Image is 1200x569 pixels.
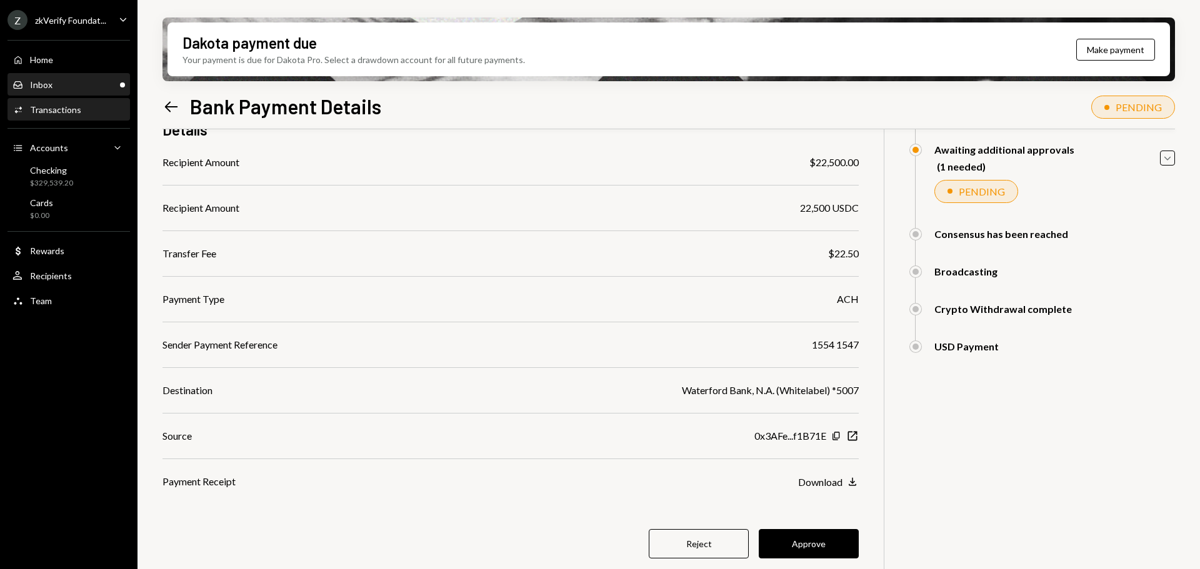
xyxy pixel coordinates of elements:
[162,474,236,489] div: Payment Receipt
[7,48,130,71] a: Home
[7,289,130,312] a: Team
[7,194,130,224] a: Cards$0.00
[828,246,859,261] div: $22.50
[649,529,749,558] button: Reject
[7,161,130,191] a: Checking$329,539.20
[162,292,224,307] div: Payment Type
[809,155,859,170] div: $22,500.00
[800,200,859,215] div: 22,500 USDC
[162,119,207,140] h3: Details
[7,264,130,287] a: Recipients
[30,210,53,221] div: $0.00
[30,104,81,115] div: Transactions
[934,303,1072,315] div: Crypto Withdrawal complete
[30,295,52,306] div: Team
[1076,39,1155,61] button: Make payment
[798,475,859,489] button: Download
[682,383,859,398] div: Waterford Bank, N.A. (Whitelabel) *5007
[162,383,212,398] div: Destination
[162,200,239,215] div: Recipient Amount
[812,337,859,352] div: 1554 1547
[7,98,130,121] a: Transactions
[7,10,27,30] div: Z
[934,340,999,352] div: USD Payment
[35,15,106,26] div: zkVerify Foundat...
[30,79,52,90] div: Inbox
[30,54,53,65] div: Home
[934,144,1074,156] div: Awaiting additional approvals
[30,197,53,208] div: Cards
[182,32,317,53] div: Dakota payment due
[934,228,1068,240] div: Consensus has been reached
[934,265,997,277] div: Broadcasting
[7,73,130,96] a: Inbox
[7,136,130,159] a: Accounts
[30,165,73,176] div: Checking
[30,178,73,189] div: $329,539.20
[162,155,239,170] div: Recipient Amount
[754,428,826,443] div: 0x3AFe...f1B71E
[937,161,1074,172] div: (1 needed)
[759,529,859,558] button: Approve
[162,428,192,443] div: Source
[1116,101,1162,113] div: PENDING
[190,94,381,119] h1: Bank Payment Details
[182,53,525,66] div: Your payment is due for Dakota Pro. Select a drawdown account for all future payments.
[959,186,1005,197] div: PENDING
[162,246,216,261] div: Transfer Fee
[30,245,64,256] div: Rewards
[30,270,72,281] div: Recipients
[162,337,277,352] div: Sender Payment Reference
[837,292,859,307] div: ACH
[7,239,130,262] a: Rewards
[798,476,842,488] div: Download
[30,142,68,153] div: Accounts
